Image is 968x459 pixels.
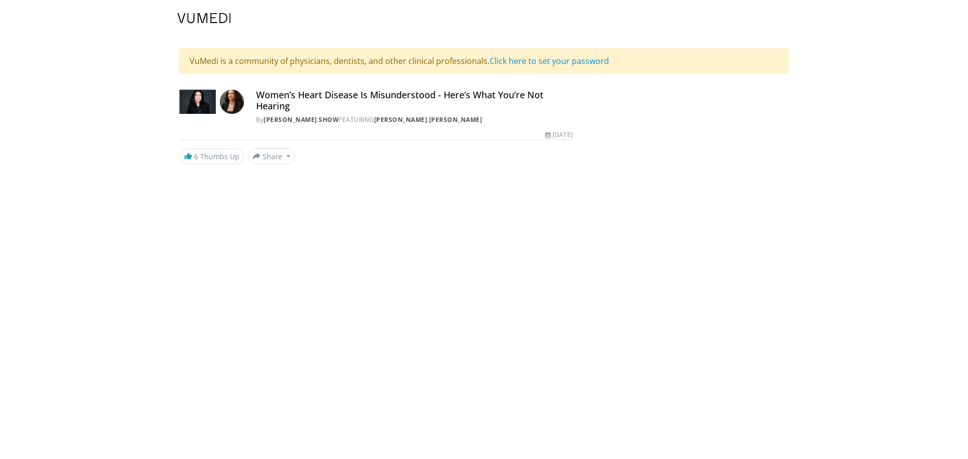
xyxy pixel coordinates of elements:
div: By FEATURING , [256,115,572,124]
a: Click here to set your password [490,55,609,67]
img: VuMedi Logo [177,13,231,23]
span: 6 [194,152,198,161]
a: [PERSON_NAME] [374,115,428,124]
h4: Women’s Heart Disease Is Misunderstood - Here’s What You’re Not Hearing [256,90,572,111]
img: Dr. Gabrielle Lyon Show [179,90,216,114]
div: VuMedi is a community of physicians, dentists, and other clinical professionals. [179,48,789,74]
div: [DATE] [545,130,572,140]
img: Avatar [220,90,244,114]
a: [PERSON_NAME] [429,115,482,124]
button: Share [248,148,295,164]
a: [PERSON_NAME] Show [264,115,339,124]
a: 6 Thumbs Up [179,149,244,164]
